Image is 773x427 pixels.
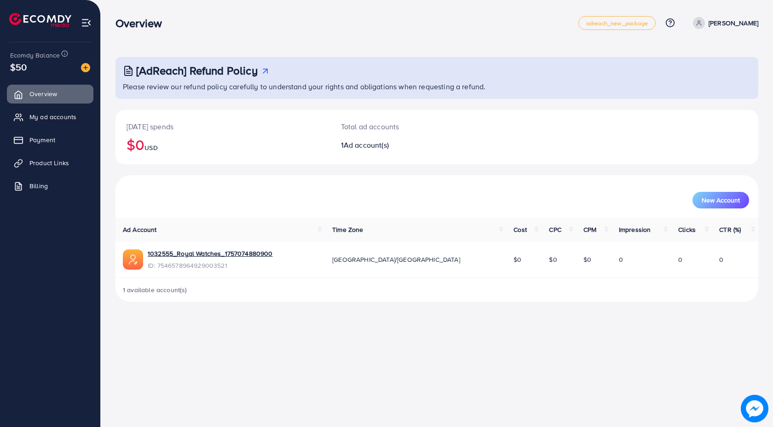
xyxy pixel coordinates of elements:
[7,85,93,103] a: Overview
[678,255,682,264] span: 0
[29,135,55,144] span: Payment
[549,225,561,234] span: CPC
[81,17,92,28] img: menu
[127,121,319,132] p: [DATE] spends
[578,16,656,30] a: adreach_new_package
[148,261,273,270] span: ID: 7546578964929003521
[123,249,143,270] img: ic-ads-acc.e4c84228.svg
[10,60,27,74] span: $50
[148,249,273,258] a: 1032555_Royal Watches_1757074880900
[341,121,479,132] p: Total ad accounts
[619,225,651,234] span: Impression
[741,395,768,422] img: image
[123,225,157,234] span: Ad Account
[127,136,319,153] h2: $0
[583,255,591,264] span: $0
[689,17,758,29] a: [PERSON_NAME]
[29,158,69,167] span: Product Links
[10,51,60,60] span: Ecomdy Balance
[692,192,749,208] button: New Account
[719,255,723,264] span: 0
[123,285,187,294] span: 1 available account(s)
[709,17,758,29] p: [PERSON_NAME]
[144,143,157,152] span: USD
[549,255,557,264] span: $0
[702,197,740,203] span: New Account
[341,141,479,150] h2: 1
[344,140,389,150] span: Ad account(s)
[81,63,90,72] img: image
[719,225,741,234] span: CTR (%)
[29,112,76,121] span: My ad accounts
[7,131,93,149] a: Payment
[9,13,71,27] img: logo
[115,17,169,30] h3: Overview
[513,225,527,234] span: Cost
[29,181,48,190] span: Billing
[583,225,596,234] span: CPM
[513,255,521,264] span: $0
[136,64,258,77] h3: [AdReach] Refund Policy
[123,81,753,92] p: Please review our refund policy carefully to understand your rights and obligations when requesti...
[586,20,648,26] span: adreach_new_package
[29,89,57,98] span: Overview
[619,255,623,264] span: 0
[332,255,460,264] span: [GEOGRAPHIC_DATA]/[GEOGRAPHIC_DATA]
[332,225,363,234] span: Time Zone
[7,154,93,172] a: Product Links
[7,177,93,195] a: Billing
[7,108,93,126] a: My ad accounts
[678,225,696,234] span: Clicks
